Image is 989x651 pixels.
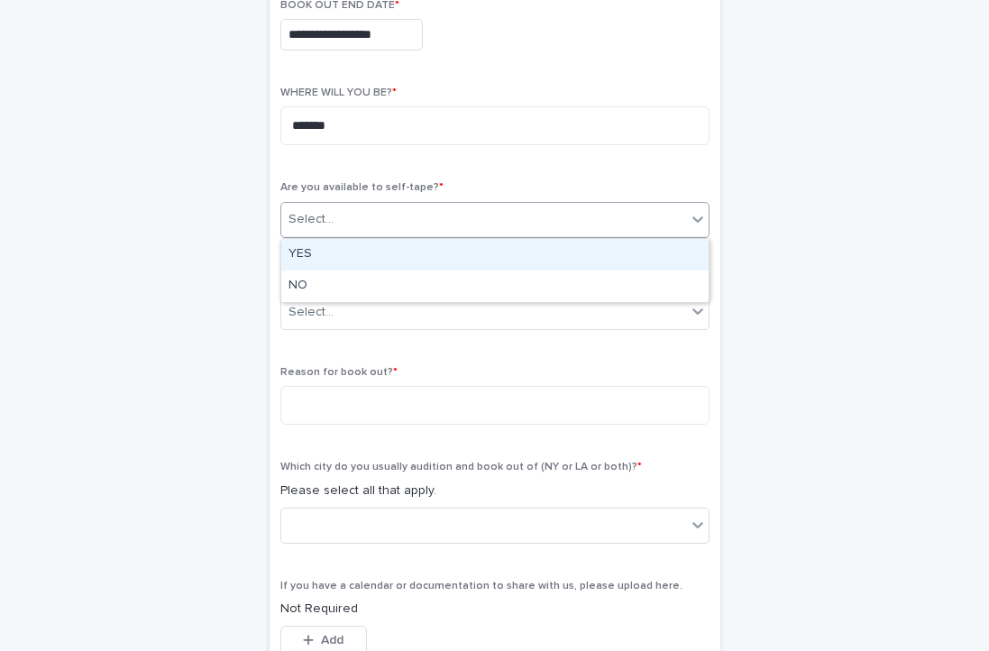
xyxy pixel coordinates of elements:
div: Select... [288,210,334,229]
span: WHERE WILL YOU BE? [280,87,397,98]
div: NO [281,270,709,302]
p: Please select all that apply. [280,481,710,500]
span: Add [321,634,343,646]
p: Not Required [280,600,710,619]
span: Which city do you usually audition and book out of (NY or LA or both)? [280,462,642,472]
span: If you have a calendar or documentation to share with us, please upload here. [280,581,682,591]
span: Reason for book out? [280,367,398,378]
div: YES [281,239,709,270]
span: Are you available to self-tape? [280,182,444,193]
div: Select... [288,303,334,322]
